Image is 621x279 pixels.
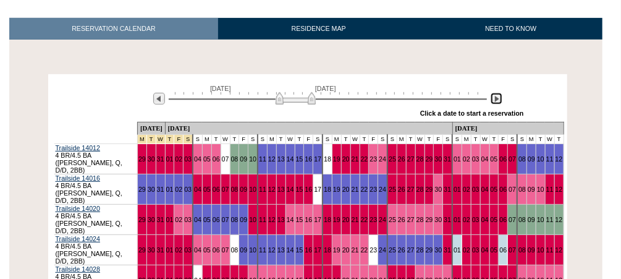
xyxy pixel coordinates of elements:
[249,186,256,193] a: 10
[213,186,220,193] a: 06
[463,216,470,223] a: 02
[304,135,313,144] td: F
[239,135,248,144] td: F
[491,186,498,193] a: 05
[184,186,192,193] a: 03
[481,155,489,163] a: 04
[56,265,100,273] a: Trailside 14028
[259,155,266,163] a: 11
[528,246,535,254] a: 09
[138,155,146,163] a: 29
[231,246,239,254] a: 08
[416,216,424,223] a: 28
[314,246,321,254] a: 17
[491,216,498,223] a: 05
[416,186,424,193] a: 28
[305,246,312,254] a: 16
[9,18,218,40] a: RESERVATION CALENDAR
[425,135,434,144] td: T
[463,246,470,254] a: 02
[554,135,564,144] td: T
[324,246,331,254] a: 18
[213,216,220,223] a: 06
[305,216,312,223] a: 16
[166,216,174,223] a: 01
[398,155,405,163] a: 26
[528,216,535,223] a: 09
[342,155,350,163] a: 20
[406,135,415,144] td: T
[184,135,193,144] td: New Year's
[314,155,321,163] a: 17
[175,216,182,223] a: 02
[342,246,350,254] a: 20
[323,135,332,144] td: S
[528,155,535,163] a: 09
[545,135,554,144] td: W
[184,216,192,223] a: 03
[324,186,331,193] a: 18
[165,135,174,144] td: New Year's
[454,216,461,223] a: 01
[352,155,359,163] a: 21
[481,216,489,223] a: 04
[296,216,303,223] a: 15
[54,205,138,235] td: 4 BR/4.5 BA ([PERSON_NAME], Q, D/D, 2BB)
[370,216,377,223] a: 23
[426,155,433,163] a: 29
[463,155,470,163] a: 02
[509,155,516,163] a: 07
[202,135,211,144] td: M
[518,155,526,163] a: 08
[146,135,156,144] td: New Year's
[194,216,201,223] a: 04
[556,216,563,223] a: 12
[332,135,342,144] td: M
[230,135,239,144] td: T
[268,186,276,193] a: 12
[175,186,182,193] a: 02
[203,155,211,163] a: 05
[56,174,100,182] a: Trailside 14016
[509,246,516,254] a: 07
[240,216,247,223] a: 09
[472,216,479,223] a: 03
[397,135,407,144] td: M
[56,144,100,152] a: Trailside 14012
[194,155,201,163] a: 04
[268,135,277,144] td: M
[527,135,536,144] td: M
[165,122,452,135] td: [DATE]
[313,135,323,144] td: S
[148,216,155,223] a: 30
[369,135,378,144] td: F
[324,155,331,163] a: 18
[444,216,451,223] a: 31
[508,135,517,144] td: S
[444,155,451,163] a: 31
[194,186,201,193] a: 04
[398,216,405,223] a: 26
[398,186,405,193] a: 26
[231,155,239,163] a: 08
[389,246,396,254] a: 25
[277,186,285,193] a: 13
[174,135,184,144] td: New Year's
[277,155,285,163] a: 13
[222,216,229,223] a: 07
[434,135,443,144] td: F
[258,135,267,144] td: S
[137,135,146,144] td: New Year's
[157,186,164,193] a: 31
[379,246,386,254] a: 24
[462,135,471,144] td: M
[426,186,433,193] a: 29
[472,246,479,254] a: 03
[222,155,229,163] a: 07
[193,135,202,144] td: S
[324,216,331,223] a: 18
[259,246,266,254] a: 11
[361,186,368,193] a: 22
[276,135,285,144] td: T
[333,186,340,193] a: 19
